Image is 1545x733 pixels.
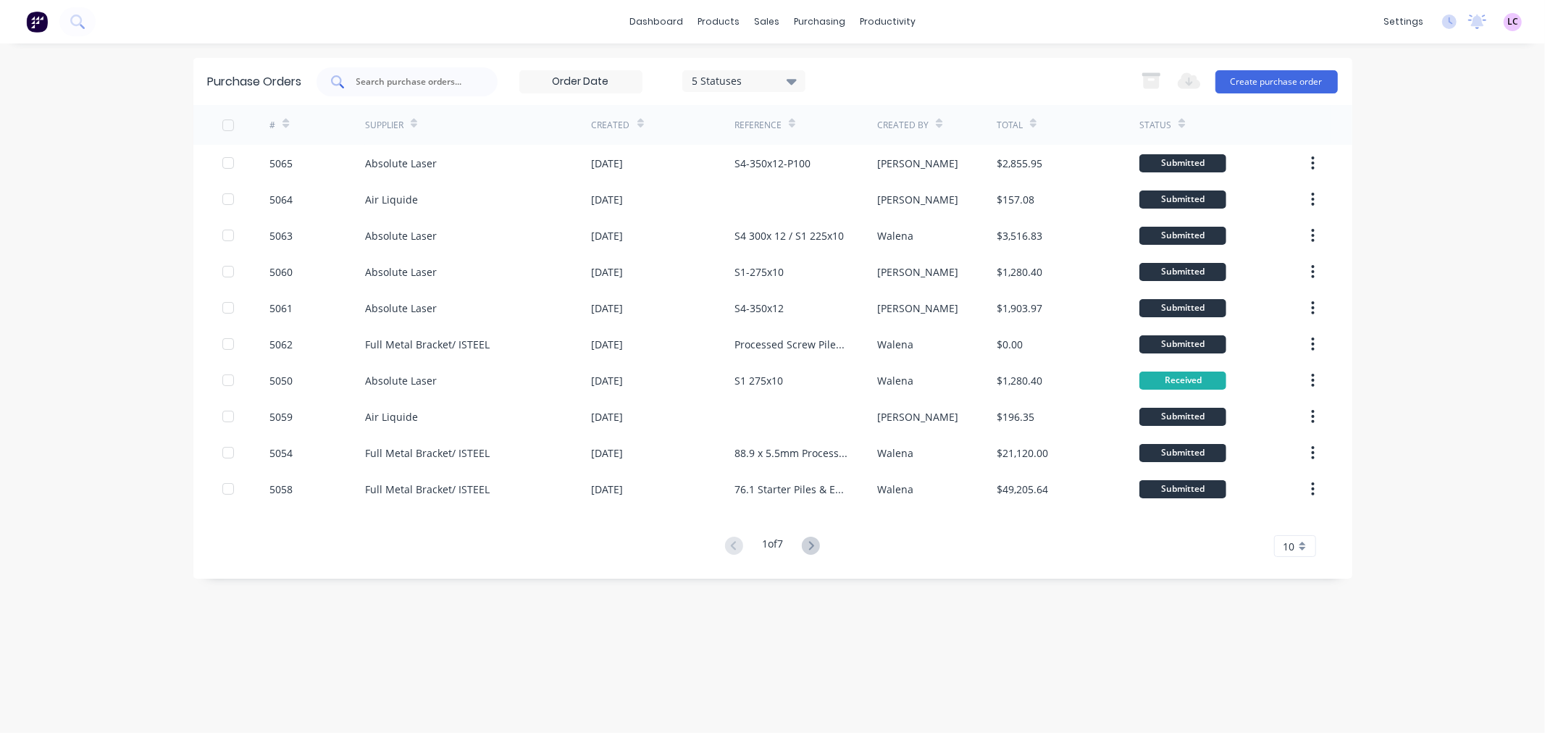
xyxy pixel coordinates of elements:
[1139,372,1226,390] div: Received
[1376,11,1431,33] div: settings
[747,11,787,33] div: sales
[997,119,1023,132] div: Total
[365,156,437,171] div: Absolute Laser
[734,482,848,497] div: 76.1 Starter Piles & EXTS Local
[269,301,293,316] div: 5061
[365,228,437,243] div: Absolute Laser
[269,482,293,497] div: 5058
[365,337,490,352] div: Full Metal Bracket/ ISTEEL
[997,373,1042,388] div: $1,280.40
[692,73,795,88] div: 5 Statuses
[734,373,783,388] div: S1 275x10
[592,119,630,132] div: Created
[269,409,293,424] div: 5059
[877,119,929,132] div: Created By
[1139,190,1226,209] div: Submitted
[365,373,437,388] div: Absolute Laser
[365,482,490,497] div: Full Metal Bracket/ ISTEEL
[1139,299,1226,317] div: Submitted
[592,264,624,280] div: [DATE]
[734,445,848,461] div: 88.9 x 5.5mm Processed Starter Piles
[734,337,848,352] div: Processed Screw Piles & Extensions
[877,337,913,352] div: Walena
[592,409,624,424] div: [DATE]
[1284,539,1295,554] span: 10
[877,409,958,424] div: [PERSON_NAME]
[877,264,958,280] div: [PERSON_NAME]
[997,337,1023,352] div: $0.00
[877,301,958,316] div: [PERSON_NAME]
[762,536,783,557] div: 1 of 7
[365,192,418,207] div: Air Liquide
[997,228,1042,243] div: $3,516.83
[734,228,844,243] div: S4 300x 12 / S1 225x10
[622,11,690,33] a: dashboard
[1139,227,1226,245] div: Submitted
[690,11,747,33] div: products
[734,264,784,280] div: S1-275x10
[1507,15,1518,28] span: LC
[269,228,293,243] div: 5063
[997,192,1034,207] div: $157.08
[269,445,293,461] div: 5054
[734,119,782,132] div: Reference
[269,156,293,171] div: 5065
[269,192,293,207] div: 5064
[592,373,624,388] div: [DATE]
[997,301,1042,316] div: $1,903.97
[269,373,293,388] div: 5050
[997,264,1042,280] div: $1,280.40
[592,192,624,207] div: [DATE]
[877,482,913,497] div: Walena
[365,409,418,424] div: Air Liquide
[734,301,784,316] div: S4-350x12
[1139,335,1226,353] div: Submitted
[365,301,437,316] div: Absolute Laser
[853,11,923,33] div: productivity
[269,264,293,280] div: 5060
[787,11,853,33] div: purchasing
[592,445,624,461] div: [DATE]
[208,73,302,91] div: Purchase Orders
[269,119,275,132] div: #
[1139,119,1171,132] div: Status
[997,409,1034,424] div: $196.35
[1139,263,1226,281] div: Submitted
[877,228,913,243] div: Walena
[877,445,913,461] div: Walena
[269,337,293,352] div: 5062
[1215,70,1338,93] button: Create purchase order
[1139,480,1226,498] div: Submitted
[26,11,48,33] img: Factory
[592,301,624,316] div: [DATE]
[365,445,490,461] div: Full Metal Bracket/ ISTEEL
[592,228,624,243] div: [DATE]
[365,264,437,280] div: Absolute Laser
[734,156,811,171] div: S4-350x12-P100
[877,373,913,388] div: Walena
[592,482,624,497] div: [DATE]
[997,445,1048,461] div: $21,120.00
[1139,444,1226,462] div: Submitted
[997,156,1042,171] div: $2,855.95
[877,192,958,207] div: [PERSON_NAME]
[520,71,642,93] input: Order Date
[997,482,1048,497] div: $49,205.64
[592,156,624,171] div: [DATE]
[877,156,958,171] div: [PERSON_NAME]
[365,119,403,132] div: Supplier
[355,75,475,89] input: Search purchase orders...
[592,337,624,352] div: [DATE]
[1139,408,1226,426] div: Submitted
[1139,154,1226,172] div: Submitted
